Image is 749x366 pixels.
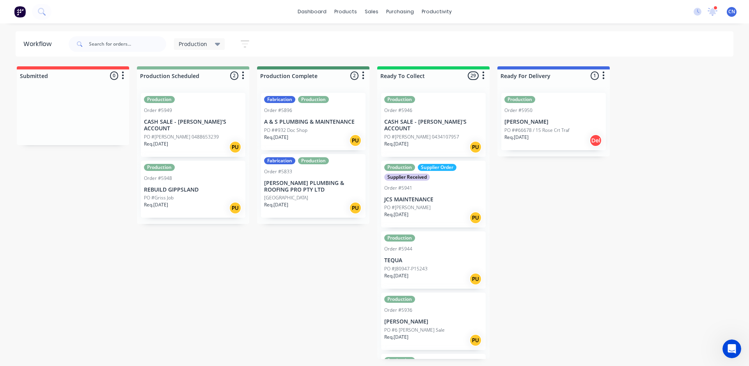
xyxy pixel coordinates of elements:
p: [PERSON_NAME] [504,119,603,125]
div: Order #5944 [384,245,412,252]
div: Order #5941 [384,185,412,192]
div: Order #5949 [144,107,172,114]
div: Workflow [23,39,55,49]
div: products [330,6,361,18]
div: Order #5896 [264,107,292,114]
div: productivity [418,6,456,18]
p: Req. [DATE] [384,334,408,341]
p: PO ##66678 / 15 Rose Crt Traf [504,127,570,134]
div: Del [589,134,602,147]
div: Supplier Order [418,164,456,171]
p: [PERSON_NAME] PLUMBING & ROOFING PRO PTY LTD [264,180,362,193]
div: ProductionOrder #5944TEQUAPO #J80947-P15243Req.[DATE]PU [381,231,486,289]
div: Supplier Received [384,174,430,181]
div: PU [349,202,362,214]
p: Req. [DATE] [384,211,408,218]
div: ProductionOrder #5949CASH SALE - [PERSON_NAME]'S ACCOUNTPO #[PERSON_NAME] 0488653239Req.[DATE]PU [141,93,245,157]
p: A & S PLUMBING & MAINTENANCE [264,119,362,125]
p: PO #[PERSON_NAME] 0434107957 [384,133,459,140]
p: [GEOGRAPHIC_DATA] [264,194,308,201]
div: purchasing [382,6,418,18]
div: Production [298,96,329,103]
span: CN [728,8,735,15]
div: PU [469,334,482,346]
p: JCS MAINTENANCE [384,196,483,203]
input: Search for orders... [89,36,166,52]
div: sales [361,6,382,18]
p: PO #[PERSON_NAME] [384,204,431,211]
div: Fabrication [264,96,295,103]
p: CASH SALE - [PERSON_NAME]'S ACCOUNT [384,119,483,132]
span: Production [179,40,207,48]
p: PO #[PERSON_NAME] 0488653239 [144,133,219,140]
div: ProductionOrder #5948REBUILD GIPPSLANDPO #Griss JobReq.[DATE]PU [141,161,245,218]
p: PO #6 [PERSON_NAME] Sale [384,327,445,334]
div: Production [298,157,329,164]
div: Order #5950 [504,107,532,114]
p: [PERSON_NAME] [384,318,483,325]
div: Production [384,357,415,364]
p: CASH SALE - [PERSON_NAME]'S ACCOUNT [144,119,242,132]
div: FabricationProductionOrder #5833[PERSON_NAME] PLUMBING & ROOFING PRO PTY LTD[GEOGRAPHIC_DATA]Req.... [261,154,366,218]
p: Req. [DATE] [144,140,168,147]
p: Req. [DATE] [144,201,168,208]
div: Production [384,296,415,303]
div: ProductionOrder #5936[PERSON_NAME]PO #6 [PERSON_NAME] SaleReq.[DATE]PU [381,293,486,350]
p: Req. [DATE] [264,134,288,141]
div: ProductionOrder #5950[PERSON_NAME]PO ##66678 / 15 Rose Crt TrafReq.[DATE]Del [501,93,606,150]
div: PU [469,211,482,224]
div: Order #5946 [384,107,412,114]
p: REBUILD GIPPSLAND [144,187,242,193]
div: Production [144,96,175,103]
iframe: Intercom live chat [722,339,741,358]
div: Production [144,164,175,171]
p: Req. [DATE] [504,134,529,141]
div: PU [229,141,241,153]
img: Factory [14,6,26,18]
p: Req. [DATE] [384,140,408,147]
p: PO #Griss Job [144,194,174,201]
div: Production [384,96,415,103]
div: ProductionOrder #5946CASH SALE - [PERSON_NAME]'S ACCOUNTPO #[PERSON_NAME] 0434107957Req.[DATE]PU [381,93,486,157]
div: PU [349,134,362,147]
p: PO #J80947-P15243 [384,265,428,272]
div: PU [229,202,241,214]
div: Order #5936 [384,307,412,314]
div: PU [469,141,482,153]
div: Production [384,235,415,242]
div: Fabrication [264,157,295,164]
div: FabricationProductionOrder #5896A & S PLUMBING & MAINTENANCEPO ##932 Doc ShopReq.[DATE]PU [261,93,366,150]
div: Order #5948 [144,175,172,182]
div: Production [384,164,415,171]
p: Req. [DATE] [384,272,408,279]
div: Order #5833 [264,168,292,175]
p: PO ##932 Doc Shop [264,127,307,134]
a: dashboard [294,6,330,18]
div: PU [469,273,482,285]
p: TEQUA [384,257,483,264]
div: ProductionSupplier OrderSupplier ReceivedOrder #5941JCS MAINTENANCEPO #[PERSON_NAME]Req.[DATE]PU [381,161,486,228]
p: Req. [DATE] [264,201,288,208]
div: Production [504,96,535,103]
